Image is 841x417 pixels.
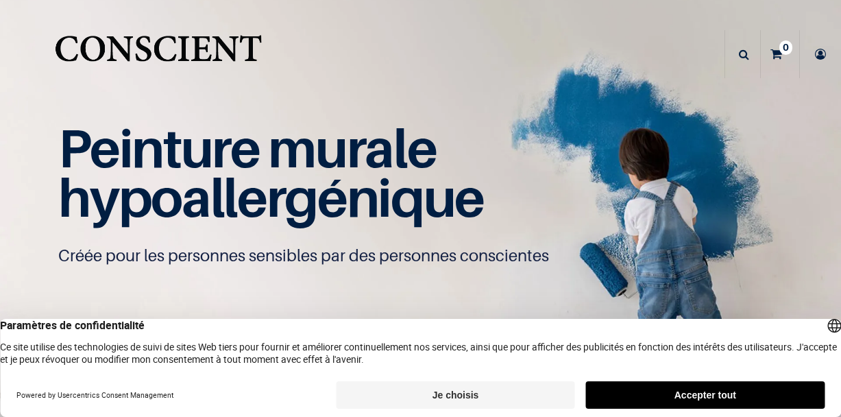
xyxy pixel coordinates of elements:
[52,27,264,82] a: Logo of Conscient
[58,245,782,267] p: Créée pour les personnes sensibles par des personnes conscientes
[779,40,792,54] sup: 0
[761,30,799,78] a: 0
[58,116,436,180] span: Peinture murale
[58,165,484,229] span: hypoallergénique
[52,27,264,82] img: Conscient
